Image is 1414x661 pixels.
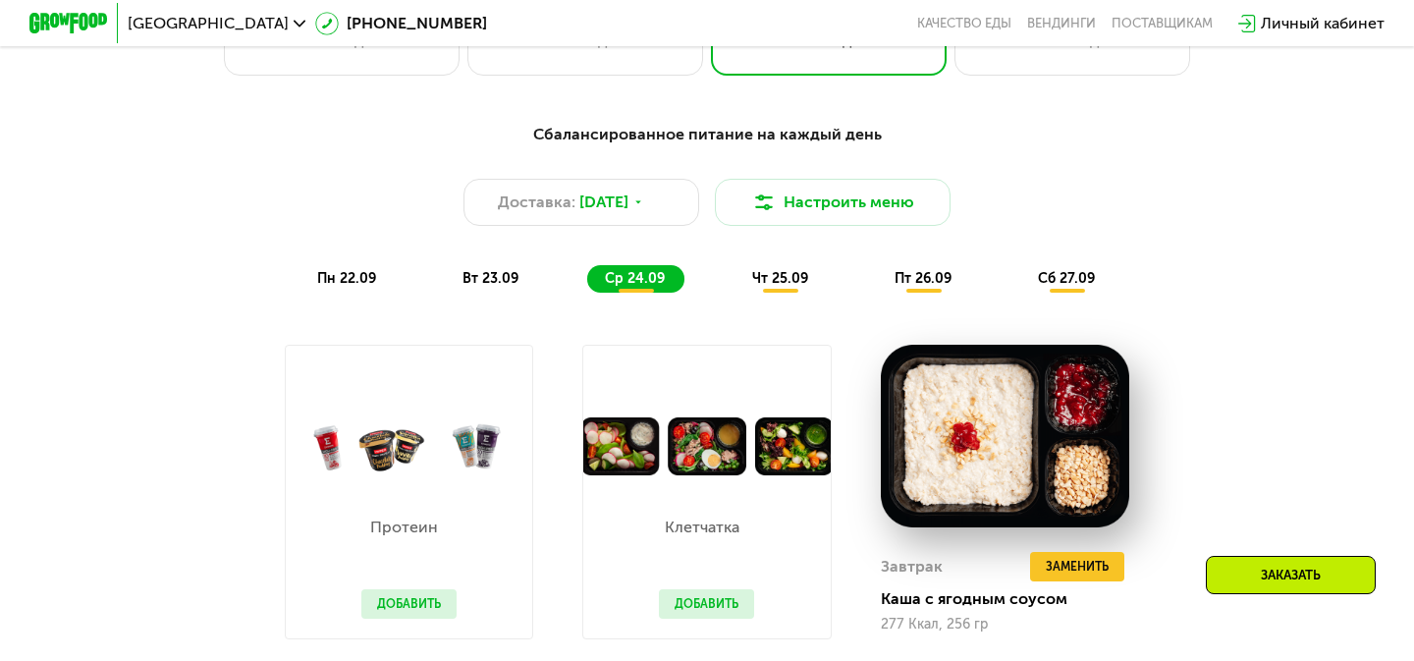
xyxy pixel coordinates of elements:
a: Вендинги [1027,16,1096,31]
div: Каша с ягодным соусом [881,589,1145,609]
span: сб 27.09 [1038,270,1095,287]
button: Добавить [361,589,457,619]
span: вт 23.09 [462,270,518,287]
span: [DATE] [579,191,628,214]
p: Клетчатка [659,520,744,535]
button: Добавить [659,589,754,619]
div: Личный кабинет [1261,12,1385,35]
a: [PHONE_NUMBER] [315,12,487,35]
span: Доставка: [498,191,575,214]
span: пт 26.09 [895,270,952,287]
span: Заменить [1046,557,1109,577]
div: поставщикам [1112,16,1213,31]
div: Заказать [1206,556,1376,594]
div: 277 Ккал, 256 гр [881,617,1129,633]
span: [GEOGRAPHIC_DATA] [128,16,289,31]
button: Настроить меню [715,179,951,226]
div: Сбалансированное питание на каждый день [126,123,1288,147]
button: Заменить [1030,552,1124,581]
p: Протеин [361,520,447,535]
a: Качество еды [917,16,1011,31]
span: ср 24.09 [605,270,665,287]
span: чт 25.09 [752,270,808,287]
span: пн 22.09 [317,270,376,287]
div: Завтрак [881,552,943,581]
